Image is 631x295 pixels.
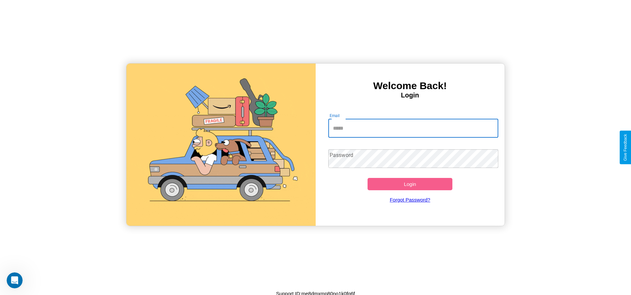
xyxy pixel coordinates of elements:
button: Login [368,178,453,190]
img: gif [126,64,315,226]
iframe: Intercom live chat [7,272,23,288]
h4: Login [316,91,505,99]
label: Email [330,113,340,118]
div: Give Feedback [623,134,628,161]
h3: Welcome Back! [316,80,505,91]
a: Forgot Password? [325,190,495,209]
